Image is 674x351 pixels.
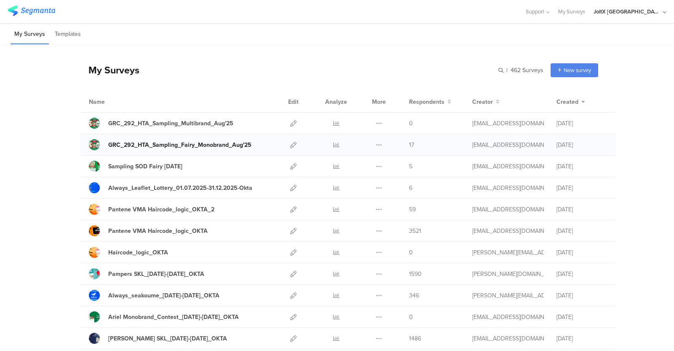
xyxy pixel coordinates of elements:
span: 346 [409,291,419,300]
a: Pantene VMA Haircode_logic_OKTA_2 [89,204,214,215]
div: Gillette SKL_24April25-07May25_OKTA [108,334,227,343]
div: GRC_292_HTA_Sampling_Multibrand_Aug'25 [108,119,233,128]
div: [DATE] [556,248,607,257]
div: My Surveys [80,63,139,77]
div: Haircode_logic_OKTA [108,248,168,257]
span: 0 [409,119,413,128]
a: Pampers SKL_[DATE]-[DATE]_OKTA [89,268,204,279]
div: Pantene VMA Haircode_logic_OKTA_2 [108,205,214,214]
span: 1590 [409,270,422,278]
span: 1486 [409,334,421,343]
div: [DATE] [556,313,607,321]
div: gheorghe.a.4@pg.com [472,162,544,171]
li: Templates [51,24,85,44]
div: arvanitis.a@pg.com [472,291,544,300]
div: arvanitis.a@pg.com [472,248,544,257]
a: Ariel Monobrand_Contest_[DATE]-[DATE]_OKTA [89,311,239,322]
span: 17 [409,140,414,149]
button: Creator [472,97,500,106]
a: Haircode_logic_OKTA [89,247,168,258]
div: [DATE] [556,270,607,278]
div: [DATE] [556,334,607,343]
div: [DATE] [556,205,607,214]
div: [DATE] [556,162,607,171]
div: gheorghe.a.4@pg.com [472,119,544,128]
span: 6 [409,184,412,192]
div: Name [89,97,139,106]
div: gheorghe.a.4@pg.com [472,140,544,149]
a: Sampling SOD Fairy [DATE] [89,161,182,172]
div: [DATE] [556,184,607,192]
div: Pantene VMA Haircode_logic_OKTA [108,227,208,235]
div: baroutis.db@pg.com [472,334,544,343]
div: Sampling SOD Fairy Aug'25 [108,162,182,171]
a: Always_seakoume_[DATE]-[DATE]_OKTA [89,290,219,301]
span: 462 Surveys [511,66,543,75]
span: New survey [564,66,591,74]
div: [DATE] [556,140,607,149]
span: 0 [409,313,413,321]
div: [DATE] [556,291,607,300]
div: baroutis.db@pg.com [472,313,544,321]
div: Ariel Monobrand_Contest_01May25-31May25_OKTA [108,313,239,321]
div: GRC_292_HTA_Sampling_Fairy_Monobrand_Aug'25 [108,140,251,149]
div: [DATE] [556,227,607,235]
a: GRC_292_HTA_Sampling_Fairy_Monobrand_Aug'25 [89,139,251,150]
div: Always_seakoume_03May25-30June25_OKTA [108,291,219,300]
div: [DATE] [556,119,607,128]
button: Created [556,97,585,106]
span: | [505,66,509,75]
div: skora.es@pg.com [472,270,544,278]
div: betbeder.mb@pg.com [472,184,544,192]
a: Always_Leaflet_Lottery_01.07.2025-31.12.2025-Okta [89,182,252,193]
li: My Surveys [11,24,49,44]
div: More [370,91,388,112]
span: Support [526,8,544,16]
span: Created [556,97,578,106]
span: Creator [472,97,493,106]
span: 3521 [409,227,421,235]
div: Pampers SKL_8May25-21May25_OKTA [108,270,204,278]
a: [PERSON_NAME] SKL_[DATE]-[DATE]_OKTA [89,333,227,344]
div: Always_Leaflet_Lottery_01.07.2025-31.12.2025-Okta [108,184,252,192]
img: segmanta logo [8,5,55,16]
div: Edit [284,91,302,112]
span: 59 [409,205,416,214]
span: 0 [409,248,413,257]
div: baroutis.db@pg.com [472,227,544,235]
span: Respondents [409,97,444,106]
div: baroutis.db@pg.com [472,205,544,214]
a: Pantene VMA Haircode_logic_OKTA [89,225,208,236]
div: Analyze [324,91,349,112]
button: Respondents [409,97,451,106]
span: 5 [409,162,412,171]
a: GRC_292_HTA_Sampling_Multibrand_Aug'25 [89,118,233,129]
div: JoltX [GEOGRAPHIC_DATA] [594,8,661,16]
